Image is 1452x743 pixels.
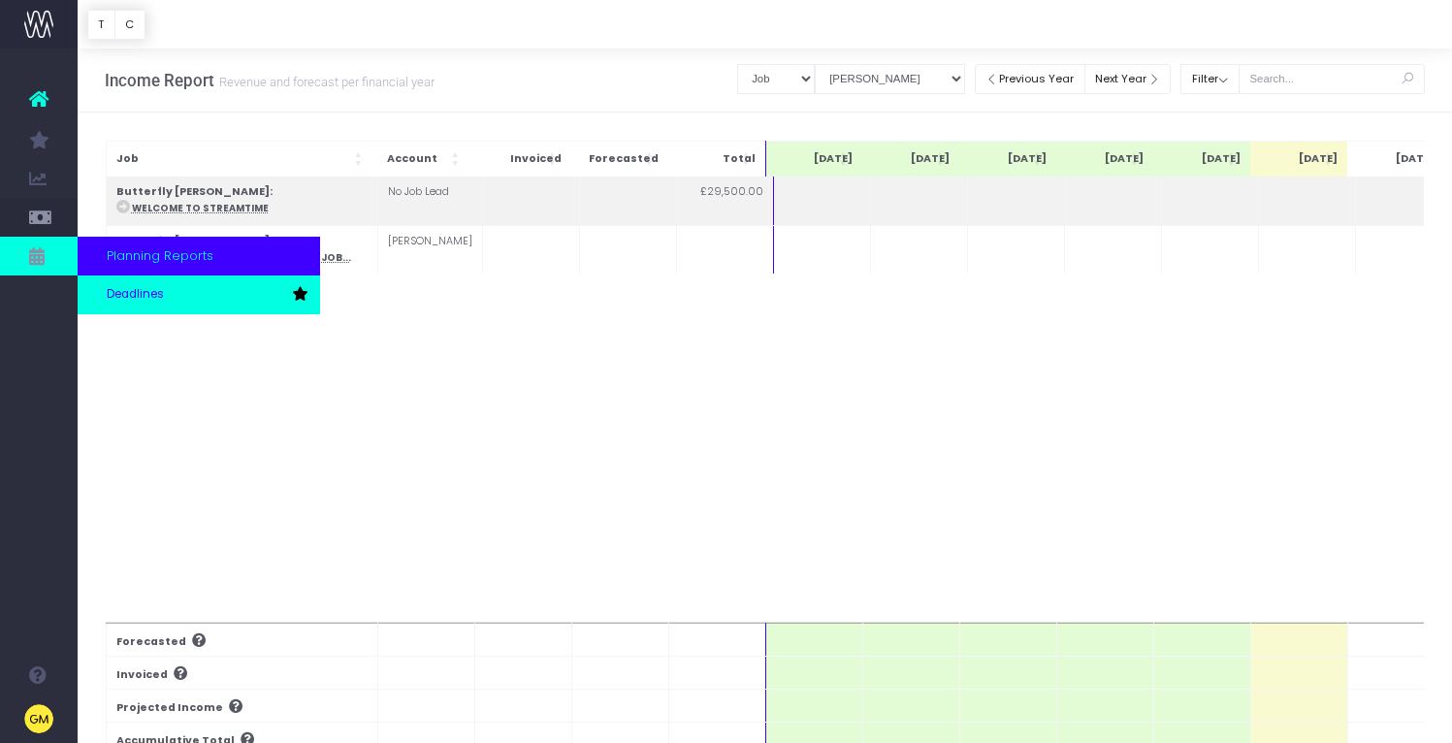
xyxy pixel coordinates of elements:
span: Invoiced [510,151,562,167]
td: £29,500.00 [676,177,773,225]
button: C [114,10,145,40]
th: May 25: Activate to sort [862,141,959,177]
span: Forecasted [116,634,186,650]
button: Filter [1180,64,1240,94]
span: [DATE] [1396,151,1435,167]
span: Forecasted [589,151,659,167]
button: Next Year [1084,64,1172,94]
abbr: Welcome to Streamtime [132,202,269,214]
span: [DATE] [814,151,853,167]
strong: Butterfly [PERSON_NAME] [116,234,270,248]
span: [DATE] [1008,151,1047,167]
div: Vertical button group [87,10,145,40]
span: [DATE] [1299,151,1338,167]
button: T [87,10,115,40]
th: Jul 25: Activate to sort [1056,141,1153,177]
th: Sep 25: Activate to sort [1250,141,1347,177]
span: [DATE] [1105,151,1144,167]
td: : [106,225,377,274]
th: Invoiced: Activate to sort [474,141,571,177]
span: Deadlines [107,286,164,304]
th: Account: Activate to sort [377,141,474,177]
input: Search... [1239,64,1425,94]
small: Revenue and forecast per financial year [214,71,435,90]
th: Forecasted: Activate to sort [571,141,668,177]
h3: Income Report [105,71,435,90]
strong: Butterfly [PERSON_NAME] [116,184,270,199]
a: Deadlines [78,275,320,314]
th: Aug 25: Activate to sort [1153,141,1250,177]
th: Oct 25: Activate to sort [1347,141,1444,177]
button: Previous Year [975,64,1085,94]
th: Total: Activate to sort [668,141,765,177]
img: images/default_profile_image.png [24,704,53,733]
span: Planning Reports [107,246,213,266]
span: Invoiced [116,667,168,683]
td: No Job Lead [377,177,482,225]
td: : [106,177,377,225]
th: Jun 25: Activate to sort [959,141,1056,177]
span: Job [116,151,139,167]
span: Total [723,151,756,167]
th: Job: Activate to sort [106,141,377,177]
span: [DATE] [911,151,950,167]
td: [PERSON_NAME] [377,225,482,274]
span: [DATE] [1202,151,1241,167]
span: Projected Income [116,700,223,716]
span: Account [387,151,437,167]
th: Apr 25: Activate to sort [765,141,862,177]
